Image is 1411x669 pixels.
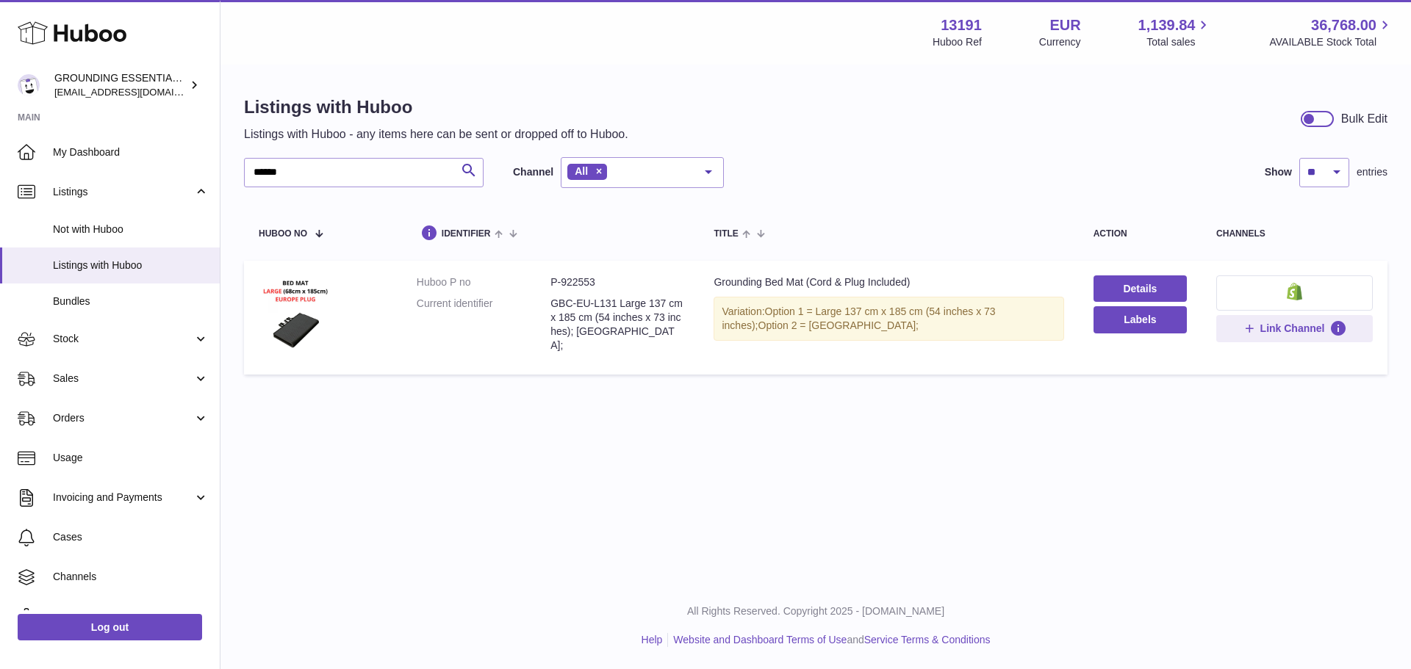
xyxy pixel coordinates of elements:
[54,86,216,98] span: [EMAIL_ADDRESS][DOMAIN_NAME]
[259,229,307,239] span: Huboo no
[54,71,187,99] div: GROUNDING ESSENTIALS INTERNATIONAL SLU
[575,165,588,177] span: All
[714,275,1063,289] div: Grounding Bed Mat (Cord & Plug Included)
[417,275,550,289] dt: Huboo P no
[53,372,193,386] span: Sales
[1260,322,1325,335] span: Link Channel
[1216,315,1373,341] button: Link Channel
[673,634,847,646] a: Website and Dashboard Terms of Use
[642,634,663,646] a: Help
[18,74,40,96] img: internalAdmin-13191@internal.huboo.com
[53,411,193,425] span: Orders
[417,297,550,352] dt: Current identifier
[864,634,991,646] a: Service Terms & Conditions
[714,229,738,239] span: title
[1265,165,1292,179] label: Show
[53,530,209,544] span: Cases
[550,297,684,352] dd: GBC-EU-L131 Large 137 cm x 185 cm (54 inches x 73 inches); [GEOGRAPHIC_DATA];
[53,451,209,465] span: Usage
[53,610,209,623] span: Settings
[933,35,982,49] div: Huboo Ref
[758,319,919,331] span: Option 2 = [GEOGRAPHIC_DATA];
[513,165,553,179] label: Channel
[1094,306,1187,333] button: Labels
[1216,229,1373,239] div: channels
[244,126,628,142] p: Listings with Huboo - any items here can be sent or dropped off to Huboo.
[232,604,1399,618] p: All Rights Reserved. Copyright 2025 - [DOMAIN_NAME]
[1138,15,1213,49] a: 1,139.84 Total sales
[1039,35,1081,49] div: Currency
[668,633,990,647] li: and
[1146,35,1212,49] span: Total sales
[53,145,209,159] span: My Dashboard
[1049,15,1080,35] strong: EUR
[1311,15,1376,35] span: 36,768.00
[53,570,209,584] span: Channels
[1094,229,1187,239] div: action
[18,614,202,640] a: Log out
[53,223,209,236] span: Not with Huboo
[259,275,332,349] img: Grounding Bed Mat (Cord & Plug Included)
[442,229,491,239] span: identifier
[53,185,193,199] span: Listings
[53,491,193,505] span: Invoicing and Payments
[53,294,209,308] span: Bundles
[244,95,628,119] h1: Listings with Huboo
[1287,283,1302,300] img: shopify-small.png
[1269,15,1393,49] a: 36,768.00 AVAILABLE Stock Total
[941,15,982,35] strong: 13191
[722,305,995,331] span: Option 1 = Large 137 cm x 185 cm (54 inches x 73 inches);
[1341,111,1387,127] div: Bulk Edit
[1094,275,1187,302] a: Details
[53,332,193,346] span: Stock
[1138,15,1196,35] span: 1,139.84
[714,297,1063,341] div: Variation:
[53,258,209,272] span: Listings with Huboo
[1357,165,1387,179] span: entries
[1269,35,1393,49] span: AVAILABLE Stock Total
[550,275,684,289] dd: P-922553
